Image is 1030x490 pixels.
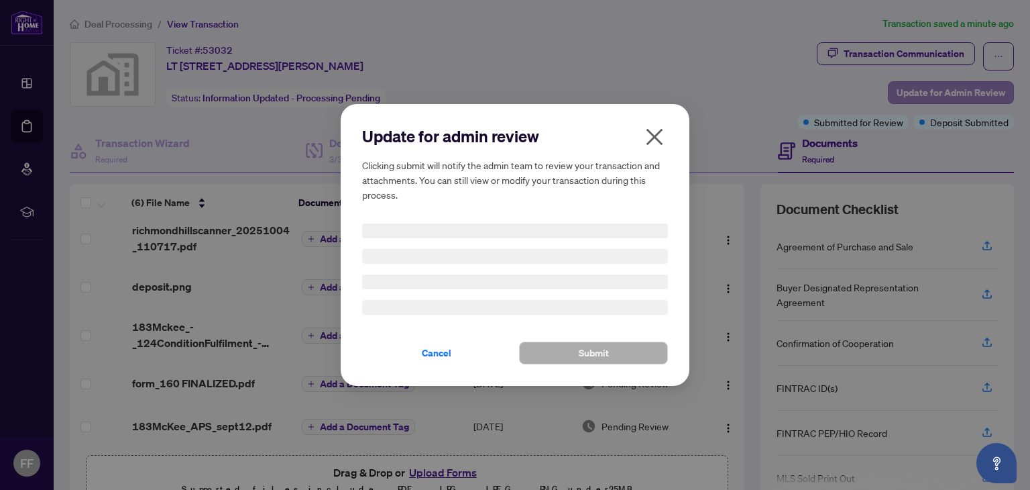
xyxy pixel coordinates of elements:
span: Cancel [422,342,451,364]
button: Submit [519,342,668,364]
h5: Clicking submit will notify the admin team to review your transaction and attachments. You can st... [362,158,668,202]
span: close [644,126,665,148]
button: Open asap [976,443,1017,483]
button: Cancel [362,342,511,364]
h2: Update for admin review [362,126,668,147]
